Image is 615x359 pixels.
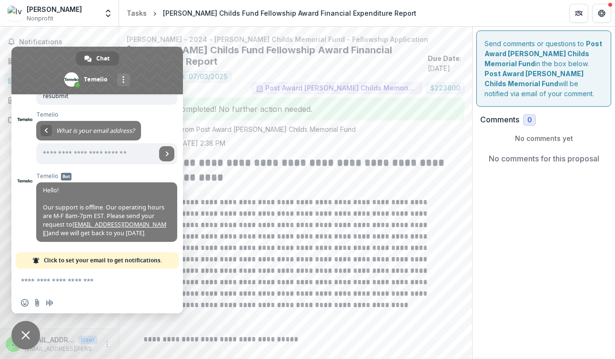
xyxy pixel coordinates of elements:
span: Audio message [46,299,53,307]
textarea: Compose your message... [21,269,154,292]
p: No comments for this proposal [489,153,599,164]
button: Partners [569,4,588,23]
span: Click to set your email to get notifications. [44,252,162,269]
p: : [DATE] [428,53,464,73]
img: Ivan Zheludev [8,6,23,21]
a: Tasks [4,73,115,89]
a: [EMAIL_ADDRESS][DOMAIN_NAME] [43,220,166,237]
span: Temelio [36,173,177,179]
button: Notifications [4,34,115,50]
span: Notifications [19,38,111,46]
div: Tasks [127,8,147,18]
strong: Post Award [PERSON_NAME] Childs Memorial Fund [484,40,602,68]
span: Post Award [PERSON_NAME] Childs Memorial Fund [265,84,418,92]
span: Submitted on: 07/03/2025 [141,73,227,81]
span: Temelio [36,111,177,118]
p: No comments yet [480,133,607,143]
span: Send a file [33,299,41,307]
nav: breadcrumb [123,6,420,20]
span: What is your email address? [56,127,134,135]
span: 0 [527,116,532,124]
p: : from Post Award [PERSON_NAME] Childs Memorial Fund [134,124,457,134]
a: Close chat [11,321,40,349]
a: Send [159,146,174,161]
span: Chat [96,51,110,66]
div: Send comments or questions to in the box below. will be notified via email of your comment. [476,30,611,107]
strong: Post Award [PERSON_NAME] Childs Memorial Fund [484,70,584,88]
a: Tasks [123,6,151,20]
div: zheludev.ivan@gmail.com [11,341,16,347]
button: Open entity switcher [101,4,115,23]
div: Task is completed! No further action needed. [127,98,464,120]
p: [PERSON_NAME] - 2024 - [PERSON_NAME] Childs Memorial Fund - Fellowship Application [127,34,464,44]
a: Dashboard [4,53,115,69]
strong: Due Date [428,54,460,62]
button: More [101,339,113,350]
p: [EMAIL_ADDRESS][PERSON_NAME][DOMAIN_NAME] [25,345,98,353]
h2: Comments [480,115,519,124]
span: $ 223800 [430,84,460,92]
span: Hello! Our support is offline. Our operating hours are M-F 8am-7pm EST. Please send your request ... [43,186,166,237]
button: Get Help [592,4,611,23]
p: User [78,336,98,344]
p: [EMAIL_ADDRESS][PERSON_NAME][DOMAIN_NAME] [25,335,74,345]
a: Documents [4,112,115,128]
span: Bot [61,173,71,180]
input: Enter your email address... [36,143,156,164]
a: Proposals [4,92,115,108]
div: [PERSON_NAME] [27,4,82,14]
div: [PERSON_NAME] Childs Fund Fellowship Award Financial Expenditure Report [163,8,416,18]
a: Chat [76,51,119,66]
h2: [PERSON_NAME] Childs Fund Fellowship Award Financial Expenditure Report [127,44,424,67]
span: Insert an emoji [21,299,29,307]
span: Nonprofit [27,14,53,23]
